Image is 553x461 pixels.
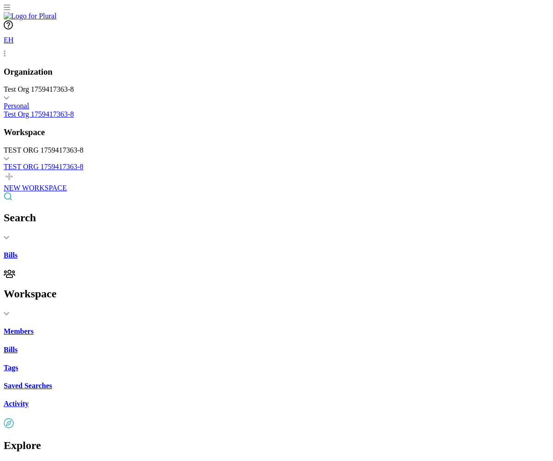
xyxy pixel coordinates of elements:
h3: Workspace [4,127,549,137]
a: Personal [4,102,549,110]
a: TEST ORG 1759417363-8 [4,163,549,171]
a: Saved Searches [4,382,549,390]
a: NEW WORKSPACE [4,171,549,192]
h2: Search [4,212,549,224]
h2: Explore [4,439,549,452]
a: EH [4,31,549,58]
div: Test Org 1759417363-8 [4,85,549,94]
div: EH [4,31,22,50]
div: NEW WORKSPACE [4,184,549,192]
h3: Organization [4,67,549,77]
div: TEST ORG 1759417363-8 [4,146,549,154]
a: Tags [4,364,549,372]
a: Bills [4,251,549,260]
a: Bills [4,346,549,354]
a: Members [4,327,549,336]
a: Activity [4,400,549,408]
a: Test Org 1759417363-8 [4,110,549,118]
h2: Workspace [4,288,549,300]
img: Logo for Plural [4,12,57,20]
